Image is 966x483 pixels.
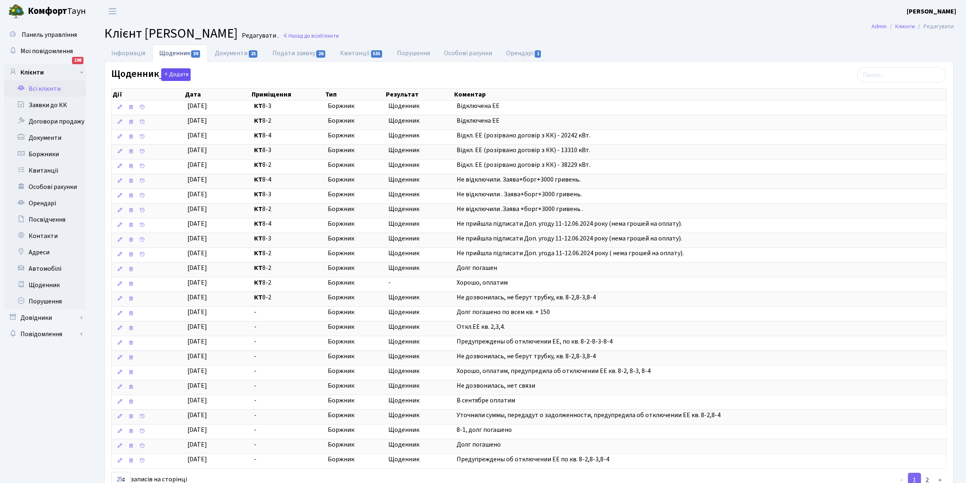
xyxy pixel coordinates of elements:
[388,160,450,170] span: Щоденник
[500,45,549,62] a: Орендарі
[388,116,450,126] span: Щоденник
[871,22,887,31] a: Admin
[457,278,508,287] span: Хорошо, оплатим
[4,43,86,59] a: Мої повідомлення198
[152,45,208,62] a: Щоденник
[254,396,322,405] span: -
[328,234,382,243] span: Боржник
[28,4,67,18] b: Комфорт
[254,249,262,258] b: КТ
[254,131,262,140] b: КТ
[388,308,450,317] span: Щоденник
[4,326,86,342] a: Повідомлення
[187,322,207,331] span: [DATE]
[328,455,382,464] span: Боржник
[22,30,77,39] span: Панель управління
[4,228,86,244] a: Контакти
[388,425,450,435] span: Щоденник
[254,293,322,302] span: 8-2
[4,261,86,277] a: Автомобілі
[4,146,86,162] a: Боржники
[254,175,262,184] b: КТ
[4,81,86,97] a: Всі клієнти
[187,190,207,199] span: [DATE]
[4,293,86,310] a: Порушення
[388,322,450,332] span: Щоденник
[254,352,322,361] span: -
[4,27,86,43] a: Панель управління
[457,381,535,390] span: Не дозвонилась, нет связи
[187,131,207,140] span: [DATE]
[457,440,501,449] span: Долг погашено
[457,337,612,346] span: Предупреждены об отключении ЕЕ, по кв. 8-2-8-3-8-4
[457,116,500,125] span: Відключена ЕЕ
[254,204,262,213] b: КТ
[254,101,262,110] b: КТ
[457,322,505,331] span: Откл.ЕЕ кв. 2,3,4.
[328,366,382,376] span: Боржник
[371,50,383,58] span: 535
[457,263,497,272] span: Долг погашен
[254,116,322,126] span: 8-2
[254,308,322,317] span: -
[907,7,956,16] a: [PERSON_NAME]
[187,263,207,272] span: [DATE]
[208,45,265,62] a: Документи
[254,234,322,243] span: 8-3
[457,293,596,302] span: Не дозвонилась, не берут трубку, кв. 8-2,8-3,8-4
[28,4,86,18] span: Таун
[8,3,25,20] img: logo.png
[187,101,207,110] span: [DATE]
[187,234,207,243] span: [DATE]
[187,366,207,375] span: [DATE]
[111,68,191,81] label: Щоденник
[328,160,382,170] span: Боржник
[328,263,382,273] span: Боржник
[388,190,450,199] span: Щоденник
[388,381,450,391] span: Щоденник
[895,22,915,31] a: Клієнти
[254,322,322,332] span: -
[457,219,682,228] span: Не прийшла підписати Доп. угоду 11-12.06.2024 року (нема грошей на оплату).
[187,352,207,361] span: [DATE]
[457,425,512,434] span: 8-1, долг погашено
[20,47,73,56] span: Мої повідомлення
[112,89,184,100] th: Дії
[254,455,322,464] span: -
[457,308,550,317] span: Долг погашено по всем кв. + 150
[388,396,450,405] span: Щоденник
[388,146,450,155] span: Щоденник
[328,293,382,302] span: Боржник
[104,24,238,43] span: Клієнт [PERSON_NAME]
[388,131,450,140] span: Щоденник
[254,116,262,125] b: КТ
[254,160,322,170] span: 8-2
[4,162,86,179] a: Квитанції
[254,425,322,435] span: -
[453,89,946,100] th: Коментар
[4,244,86,261] a: Адреси
[333,45,390,62] a: Квитанції
[457,352,596,361] span: Не дозвонилась, не берут трубку, кв. 8-2,8-3,8-4
[328,440,382,449] span: Боржник
[457,131,590,140] span: Відкл. ЕЕ (розірвано договір з КК) - 20242 кВт.
[328,219,382,229] span: Боржник
[254,381,322,391] span: -
[388,219,450,229] span: Щоденник
[385,89,453,100] th: Результат
[187,308,207,317] span: [DATE]
[187,337,207,346] span: [DATE]
[159,67,191,81] a: Додати
[4,179,86,195] a: Особові рахунки
[187,249,207,258] span: [DATE]
[859,18,966,35] nav: breadcrumb
[457,366,651,375] span: Хорошо, оплатим, предупредила об отключении ЕЕ кв. 8-2, 8-3, 8-4
[254,411,322,420] span: -
[254,263,322,273] span: 8-2
[187,219,207,228] span: [DATE]
[254,146,262,155] b: КТ
[254,263,262,272] b: КТ
[187,204,207,213] span: [DATE]
[187,425,207,434] span: [DATE]
[254,278,322,288] span: 8-2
